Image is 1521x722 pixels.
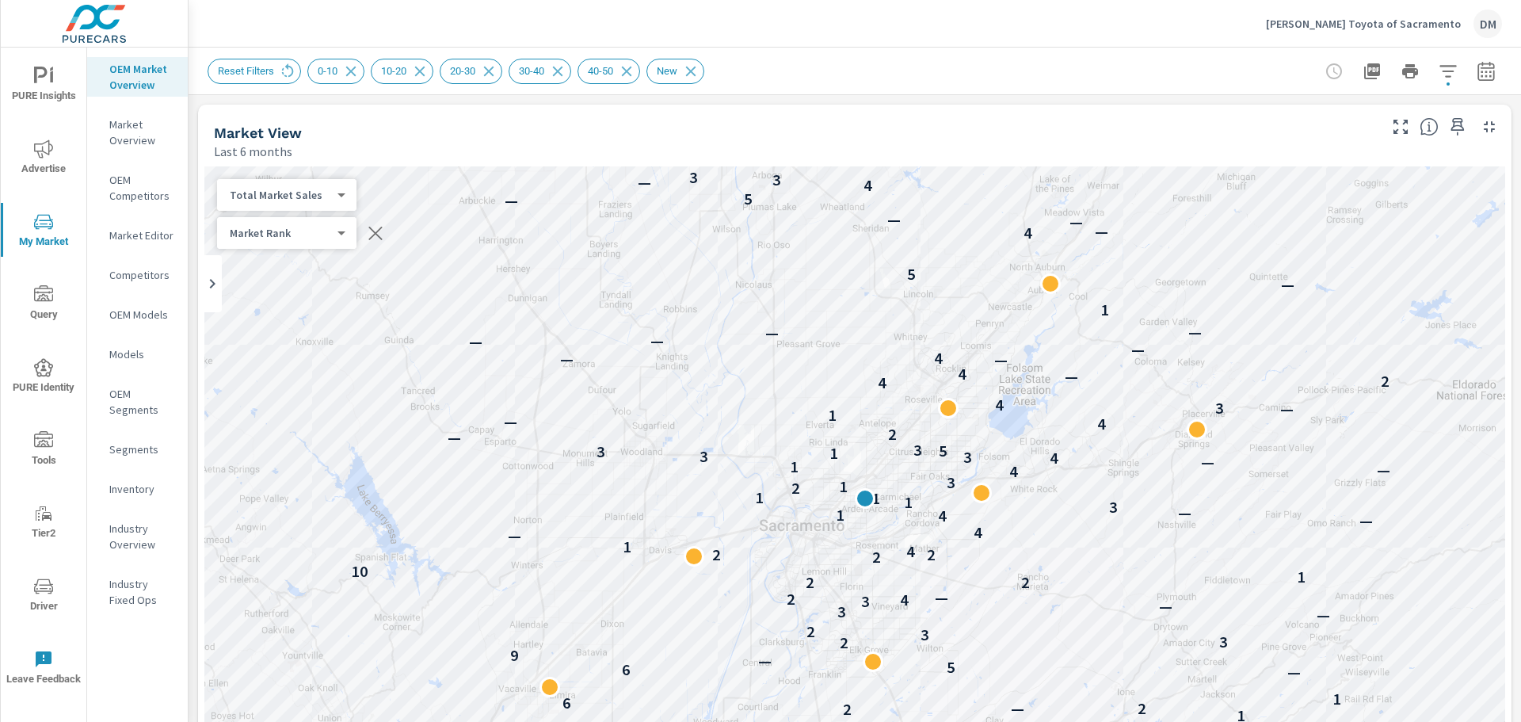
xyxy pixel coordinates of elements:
div: Segments [87,437,188,461]
p: — [758,651,772,670]
p: 1 [839,477,848,496]
p: — [650,331,664,350]
button: "Export Report to PDF" [1356,55,1388,87]
div: Models [87,342,188,366]
div: OEM Market Overview [87,57,188,97]
p: 2 [712,545,721,564]
p: 4 [878,373,886,392]
div: 30-40 [509,59,571,84]
p: 5 [907,265,916,284]
p: Industry Fixed Ops [109,576,175,608]
p: Inventory [109,481,175,497]
p: — [1178,503,1191,522]
span: Query [6,285,82,324]
p: 1 [623,537,631,556]
div: Total Market Sales [217,188,344,203]
p: — [638,173,651,192]
div: Inventory [87,477,188,501]
span: Save this to your personalized report [1445,114,1470,139]
p: Last 6 months [214,142,292,161]
p: 9 [510,646,519,665]
p: — [1287,663,1301,682]
p: — [1188,323,1202,342]
p: 4 [995,395,1004,414]
p: — [1011,699,1024,718]
p: — [505,191,518,210]
p: 2 [927,545,936,564]
div: OEM Segments [87,382,188,422]
span: Reset Filters [208,65,284,77]
span: PURE Identity [6,358,82,397]
p: 4 [1050,449,1058,468]
p: 3 [861,592,870,611]
p: 4 [938,506,947,525]
p: 1 [1332,690,1341,709]
span: 10-20 [372,65,416,77]
p: 6 [622,660,631,679]
p: — [1317,605,1330,625]
span: Driver [6,577,82,616]
p: 3 [837,602,846,621]
p: — [1280,399,1294,418]
p: 2 [806,573,814,592]
span: Tier2 [6,504,82,543]
span: Tools [6,431,82,470]
p: — [1281,275,1294,294]
p: 2 [806,622,815,641]
p: 1 [836,506,844,525]
p: — [1069,212,1083,231]
button: Make Fullscreen [1388,114,1413,139]
span: 30-40 [509,65,554,77]
button: Minimize Widget [1477,114,1502,139]
p: 4 [958,365,966,384]
div: Industry Overview [87,517,188,556]
p: — [448,428,461,447]
div: Market Overview [87,113,188,152]
p: OEM Competitors [109,172,175,204]
div: Market Editor [87,223,188,247]
p: — [887,210,901,229]
p: [PERSON_NAME] Toyota of Sacramento [1266,17,1461,31]
div: 0-10 [307,59,364,84]
span: My Market [6,212,82,251]
p: — [1377,460,1390,479]
p: Competitors [109,267,175,283]
p: 2 [872,548,881,567]
p: 4 [863,176,872,195]
p: — [508,526,521,545]
p: — [765,323,779,342]
p: 1 [790,457,799,476]
p: 4 [1024,223,1032,243]
p: — [1359,511,1373,530]
p: 2 [840,633,848,652]
div: New [646,59,704,84]
span: 0-10 [308,65,347,77]
div: 40-50 [578,59,640,84]
button: Print Report [1394,55,1426,87]
p: 2 [1021,573,1030,592]
div: Reset Filters [208,59,301,84]
p: 1 [828,406,837,425]
span: New [647,65,687,77]
p: OEM Models [109,307,175,323]
p: 5 [947,658,955,677]
p: 1 [904,493,913,512]
span: Leave Feedback [6,650,82,689]
p: 3 [1143,150,1152,169]
p: 2 [888,425,897,444]
p: OEM Segments [109,386,175,418]
p: 3 [1215,399,1224,418]
p: 4 [1009,462,1018,481]
p: 3 [689,168,698,187]
p: OEM Market Overview [109,61,175,93]
p: 3 [963,448,972,467]
p: 4 [900,590,909,609]
span: 40-50 [578,65,623,77]
span: Find the biggest opportunities in your market for your inventory. Understand by postal code where... [1420,117,1439,136]
p: — [1159,597,1172,616]
p: — [504,412,517,431]
p: — [1201,453,1214,472]
p: Models [109,346,175,362]
div: 20-30 [440,59,502,84]
p: 4 [906,542,915,561]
